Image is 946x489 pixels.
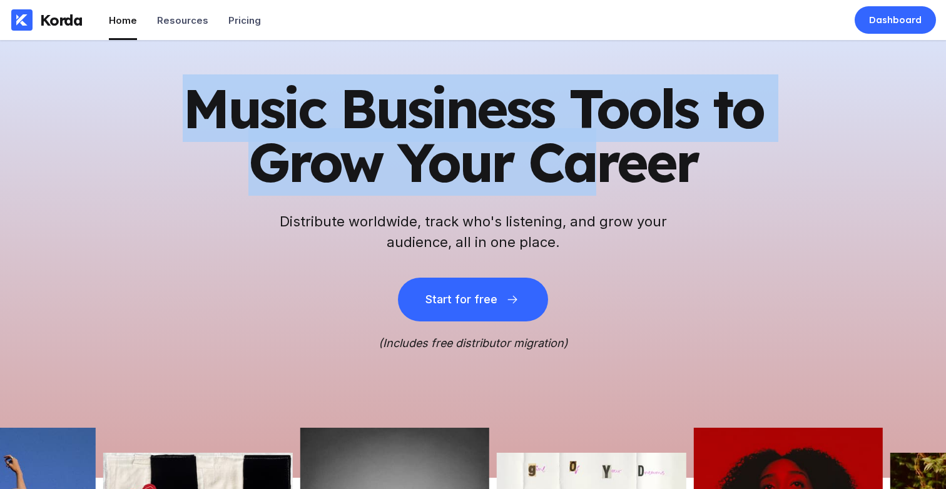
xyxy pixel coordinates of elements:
div: Pricing [228,14,261,26]
div: Resources [157,14,208,26]
a: Dashboard [855,6,936,34]
div: Home [109,14,137,26]
div: Dashboard [869,14,922,26]
div: Start for free [425,293,497,306]
div: Korda [40,11,83,29]
i: (Includes free distributor migration) [379,336,568,350]
h2: Distribute worldwide, track who's listening, and grow your audience, all in one place. [273,211,673,253]
button: Start for free [398,278,548,321]
h1: Music Business Tools to Grow Your Career [166,81,780,189]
